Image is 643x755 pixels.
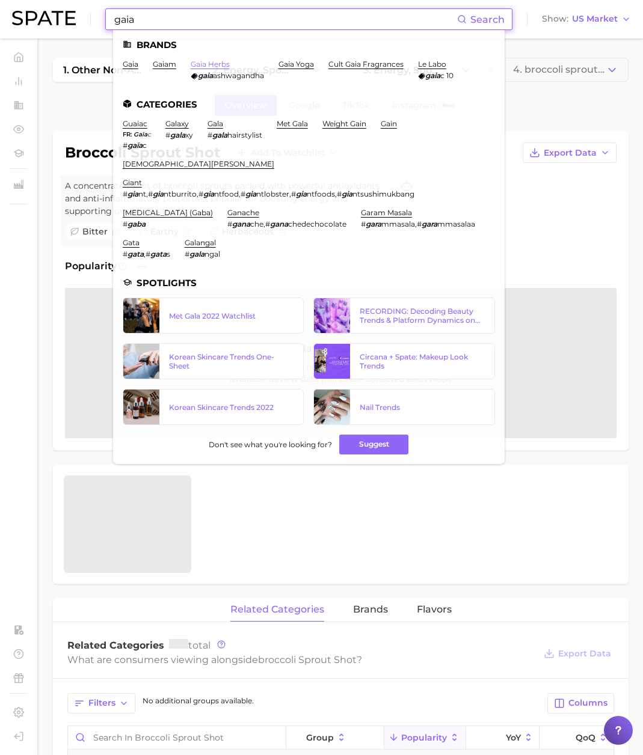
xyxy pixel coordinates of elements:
[165,119,189,128] a: galaxy
[258,654,357,665] span: broccoli sprout shot
[123,208,213,217] a: [MEDICAL_DATA] (gaba)
[547,693,614,714] button: Columns
[265,219,270,228] span: #
[337,189,342,198] span: #
[542,16,568,22] span: Show
[506,733,521,742] span: YoY
[164,189,197,198] span: ntburrito
[214,189,239,198] span: ntfood
[169,311,294,320] div: Met Gala 2022 Watchlist
[360,307,485,325] div: RECORDING: Decoding Beauty Trends & Platform Dynamics on Google, TikTok & Instagram
[203,189,214,198] em: gia
[189,249,205,258] em: gala
[513,64,606,75] span: 4. broccoli sprout shot
[291,189,296,198] span: #
[167,249,170,258] span: s
[123,238,140,247] a: gata
[568,698,608,708] span: Columns
[558,649,611,659] span: Export Data
[169,352,294,370] div: Korean Skincare Trends One-Sheet
[123,189,414,198] div: , , , , ,
[361,219,366,228] span: #
[401,733,447,742] span: Popularity
[143,696,254,705] span: No additional groups available.
[523,142,617,163] button: Export Data
[148,189,153,198] span: #
[128,141,143,150] em: gaïa
[313,343,495,379] a: Circana + Spate: Makeup Look Trends
[313,298,495,334] a: RECORDING: Decoding Beauty Trends & Platform Dynamics on Google, TikTok & Instagram
[572,16,618,22] span: US Market
[440,71,454,80] span: c 10
[230,604,324,615] span: related categories
[278,60,314,69] a: gaia yoga
[277,119,308,128] a: met gala
[185,249,189,258] span: #
[322,119,366,128] a: weight gain
[185,130,193,139] span: xy
[208,119,223,128] a: gala
[576,733,595,742] span: QoQ
[422,219,437,228] em: gara
[342,189,352,198] em: gia
[213,71,264,80] span: ashwagandha
[113,9,457,29] input: Search here for a brand, industry, or ingredient
[417,604,452,615] span: Flavors
[307,189,335,198] span: ntfoods
[67,693,135,714] button: Filters
[381,119,397,128] a: gain
[360,403,485,412] div: Nail Trends
[123,249,170,258] div: ,
[296,189,307,198] em: gia
[123,189,128,198] span: #
[270,219,288,228] em: gana
[208,130,212,139] span: #
[227,219,232,228] span: #
[67,652,535,668] div: What are consumers viewing alongside ?
[288,219,346,228] span: chedechocolate
[128,219,146,228] em: gaba
[466,726,540,750] button: YoY
[232,219,250,228] em: gana
[128,189,138,198] em: gia
[306,733,334,742] span: group
[470,14,505,25] span: Search
[123,389,304,425] a: Korean Skincare Trends 2022
[361,219,475,228] div: ,
[353,604,388,615] span: brands
[146,249,150,258] span: #
[138,189,146,198] span: nt
[165,130,170,139] span: #
[425,71,440,80] em: gaia
[123,159,274,168] a: [DEMOGRAPHIC_DATA][PERSON_NAME]
[123,119,147,128] a: guaiac
[67,640,164,651] span: Related Categories
[134,130,147,138] em: gaïa
[352,189,414,198] span: ntsushimukbang
[65,145,220,160] h1: broccoli sprout shot
[191,60,230,69] a: gaia herbs
[227,208,259,217] a: ganache
[88,698,115,708] span: Filters
[198,189,203,198] span: #
[361,208,412,217] a: garam masala
[123,278,495,288] li: Spotlights
[544,148,597,158] span: Export Data
[198,71,213,80] em: gaia
[53,58,153,82] a: 1. other non-alcoholic beverages
[212,130,227,139] em: gala
[10,727,28,745] a: Log out. Currently logged in with e-mail yumi.toki@spate.nyc.
[153,60,176,69] a: gaiam
[245,189,256,198] em: gia
[250,219,263,228] span: che
[12,11,76,25] img: SPATE
[123,141,128,150] span: #
[63,64,143,76] span: 1. other non-alcoholic beverages
[384,726,466,750] button: Popularity
[417,219,422,228] span: #
[65,259,117,274] span: Popularity
[437,219,475,228] span: mmasalaa
[123,130,134,138] span: fr
[339,435,408,454] button: Suggest
[147,130,151,138] span: c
